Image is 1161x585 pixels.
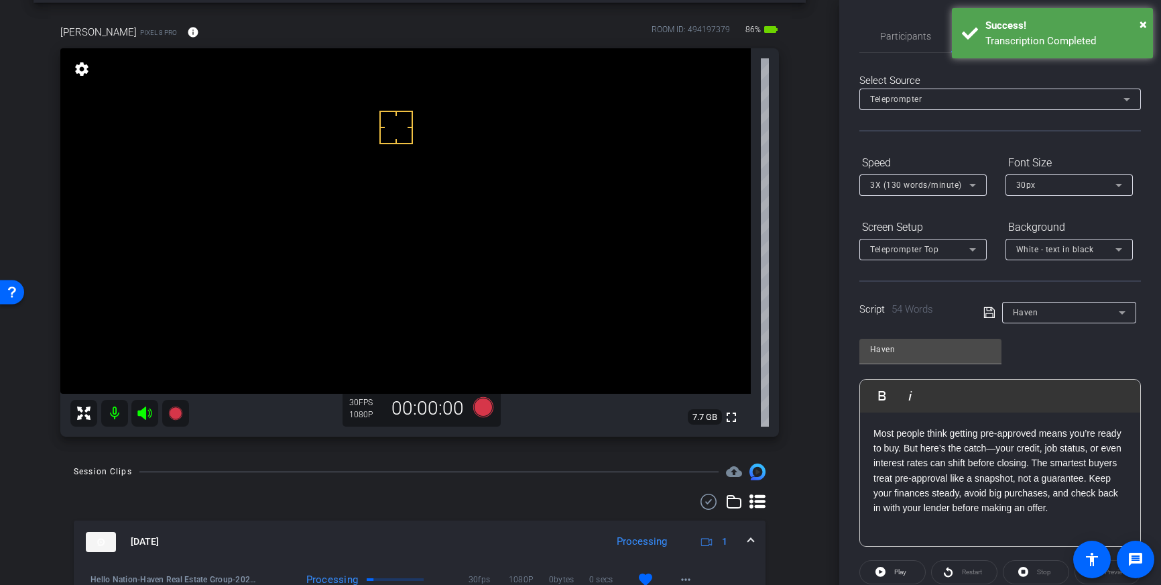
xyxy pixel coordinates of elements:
[743,19,763,40] span: 86%
[349,409,383,420] div: 1080P
[859,302,965,317] div: Script
[72,61,91,77] mat-icon: settings
[359,398,373,407] span: FPS
[1016,180,1036,190] span: 30px
[652,23,730,43] div: ROOM ID: 494197379
[859,152,987,174] div: Speed
[60,25,137,40] span: [PERSON_NAME]
[898,382,923,409] button: Italic (⌘I)
[870,95,922,104] span: Teleprompter
[892,303,933,315] span: 54 Words
[74,465,132,478] div: Session Clips
[140,28,177,38] span: Pixel 8 Pro
[894,568,906,576] span: Play
[131,535,159,549] span: [DATE]
[723,409,739,425] mat-icon: fullscreen
[1140,16,1147,32] span: ×
[1016,245,1094,254] span: White - text in black
[859,73,1141,89] div: Select Source
[610,534,674,549] div: Processing
[1013,308,1038,317] span: Haven
[1005,152,1133,174] div: Font Size
[880,32,931,41] span: Participants
[763,21,779,38] mat-icon: battery_std
[86,532,116,552] img: thumb-nail
[726,464,742,480] mat-icon: cloud_upload
[873,426,1127,516] p: Most people think getting pre-approved means you’re ready to buy. But here’s the catch—your credi...
[985,18,1143,34] div: Success!
[869,382,895,409] button: Bold (⌘B)
[349,397,383,408] div: 30
[688,409,722,425] span: 7.7 GB
[870,180,962,190] span: 3X (130 words/minute)
[1127,551,1144,568] mat-icon: message
[749,464,766,480] img: Session clips
[859,216,987,239] div: Screen Setup
[1140,14,1147,34] button: Close
[870,341,991,358] input: Title
[187,26,199,38] mat-icon: info
[859,560,926,584] button: Play
[985,34,1143,49] div: Transcription Completed
[74,521,766,564] mat-expansion-panel-header: thumb-nail[DATE]Processing1
[722,535,727,549] span: 1
[1005,216,1133,239] div: Background
[726,464,742,480] span: Destinations for your clips
[1084,551,1100,568] mat-icon: accessibility
[870,245,938,254] span: Teleprompter Top
[383,397,473,420] div: 00:00:00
